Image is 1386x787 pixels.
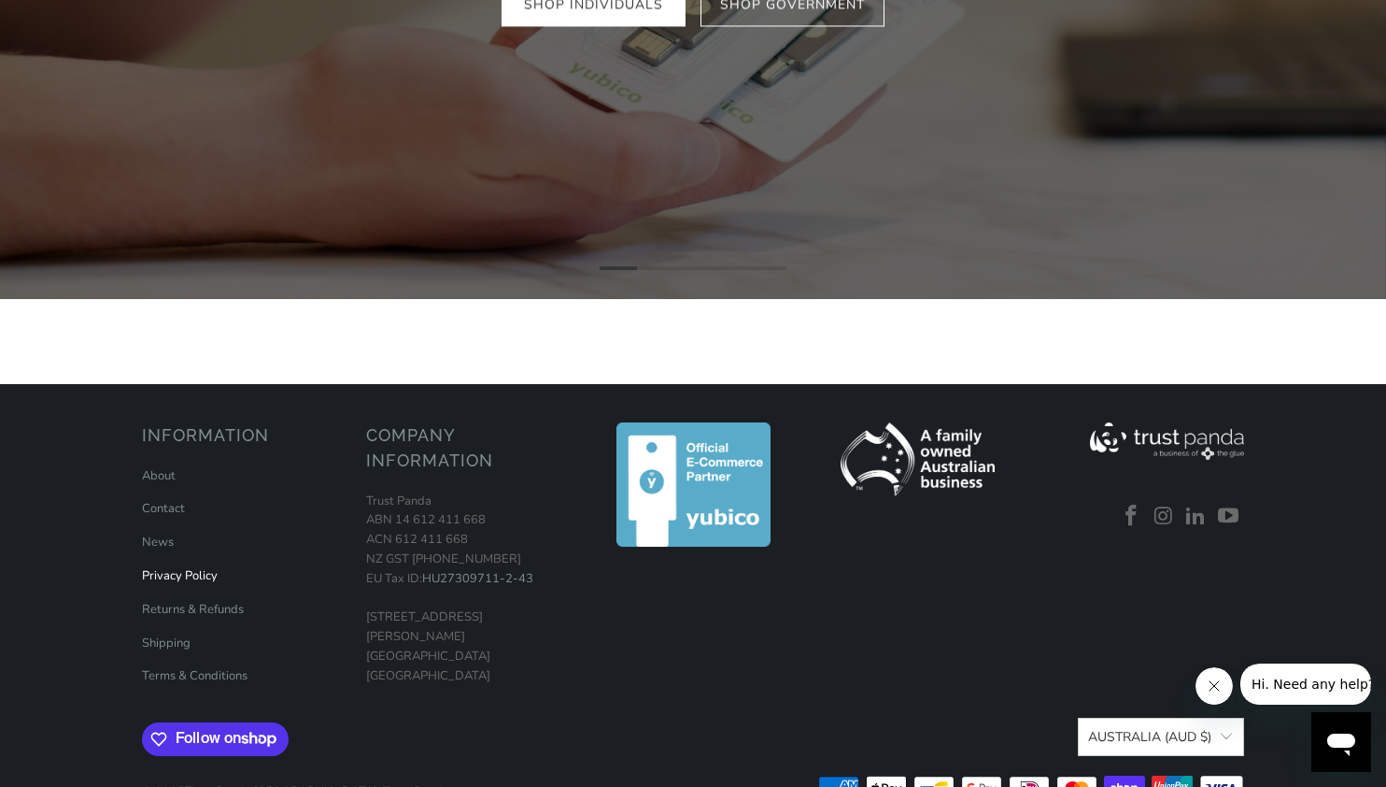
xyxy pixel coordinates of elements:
li: Page dot 4 [712,266,749,270]
a: Trust Panda Australia on YouTube [1214,505,1242,529]
li: Page dot 5 [749,266,786,270]
a: Terms & Conditions [142,667,247,684]
li: Page dot 3 [674,266,712,270]
span: Hi. Need any help? [11,13,134,28]
a: About [142,467,176,484]
a: Returns & Refunds [142,601,244,618]
a: Trust Panda Australia on Instagram [1150,505,1178,529]
p: Trust Panda ABN 14 612 411 668 ACN 612 411 668 NZ GST [PHONE_NUMBER] EU Tax ID: [STREET_ADDRESS][... [366,492,572,686]
a: HU27309711-2-43 [422,570,533,587]
iframe: Message from company [1240,664,1371,705]
a: Shipping [142,635,191,651]
iframe: Close message [1195,667,1233,705]
a: Trust Panda Australia on Facebook [1117,505,1145,529]
li: Page dot 2 [637,266,674,270]
li: Page dot 1 [600,266,637,270]
iframe: Reviews Widget [9,336,1377,377]
a: News [142,534,174,551]
a: Contact [142,500,185,517]
button: Australia (AUD $) [1078,718,1244,756]
a: Privacy Policy [142,567,218,584]
a: Trust Panda Australia on LinkedIn [1182,505,1210,529]
iframe: Button to launch messaging window [1311,712,1371,772]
